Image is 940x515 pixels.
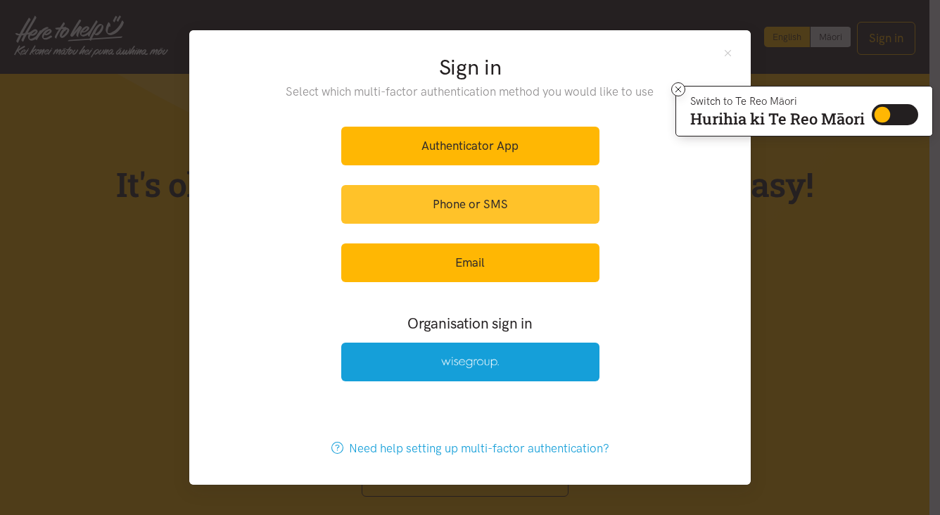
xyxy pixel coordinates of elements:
a: Authenticator App [341,127,599,165]
p: Select which multi-factor authentication method you would like to use [258,82,683,101]
a: Phone or SMS [341,185,599,224]
h2: Sign in [258,53,683,82]
h3: Organisation sign in [303,313,637,333]
a: Need help setting up multi-factor authentication? [317,429,624,468]
img: Wise Group [441,357,499,369]
p: Switch to Te Reo Māori [690,97,865,106]
p: Hurihia ki Te Reo Māori [690,113,865,125]
a: Email [341,243,599,282]
button: Close [722,47,734,59]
